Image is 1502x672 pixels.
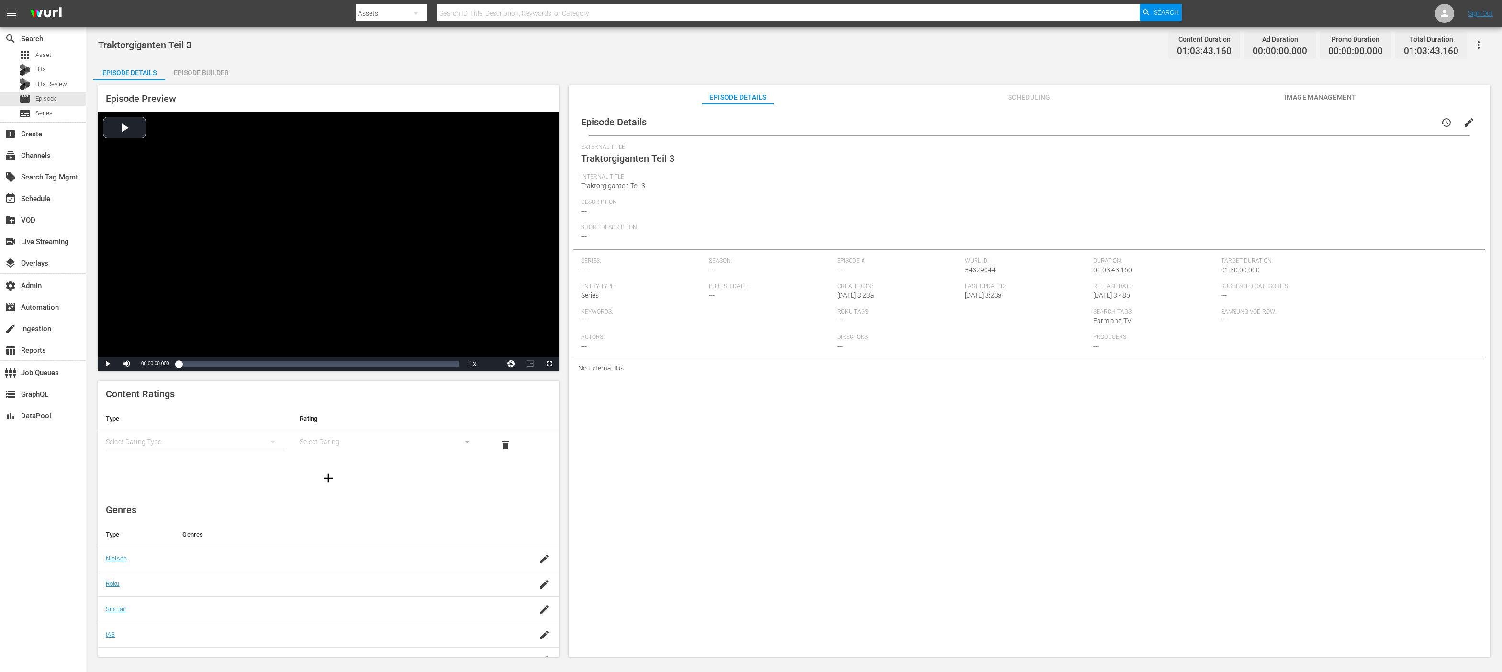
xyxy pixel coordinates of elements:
[993,91,1065,103] span: Scheduling
[702,91,774,103] span: Episode Details
[581,258,705,265] span: Series:
[23,2,69,25] img: ans4CAIJ8jUAAAAAAAAAAAAAAAAAAAAAAAAgQb4GAAAAAAAAAAAAAAAAAAAAAAAAJMjXAAAAAAAAAAAAAAAAAAAAAAAAgAT5G...
[5,33,16,45] span: Search
[581,334,832,341] span: Actors
[5,280,16,291] span: Admin
[1154,4,1179,21] span: Search
[1221,308,1345,316] span: Samsung VOD Row:
[1093,342,1099,350] span: ---
[1177,33,1232,46] div: Content Duration
[581,207,587,215] span: ---
[1253,46,1307,57] span: 00:00:00.000
[581,144,1473,151] span: External Title
[709,283,832,291] span: Publish Date:
[581,233,587,240] span: ---
[965,291,1002,299] span: [DATE] 3:23a
[5,128,16,140] span: Create
[581,283,705,291] span: Entry Type:
[581,291,599,299] span: Series
[5,410,16,422] span: DataPool
[93,61,165,84] div: Episode Details
[581,342,587,350] span: ---
[463,357,482,371] button: Playback Rate
[5,236,16,247] span: Live Streaming
[540,357,559,371] button: Fullscreen
[581,317,587,325] span: ---
[1093,308,1217,316] span: Search Tags:
[1404,33,1458,46] div: Total Duration
[500,439,511,451] span: delete
[5,171,16,183] span: Search Tag Mgmt
[1093,266,1132,274] span: 01:03:43.160
[93,61,165,80] button: Episode Details
[19,49,31,61] span: Asset
[106,580,120,587] a: Roku
[494,434,517,457] button: delete
[709,266,715,274] span: ---
[6,8,17,19] span: menu
[106,605,126,613] a: Sinclair
[1177,46,1232,57] span: 01:03:43.160
[581,116,647,128] span: Episode Details
[5,323,16,335] span: Ingestion
[1093,258,1217,265] span: Duration:
[35,65,46,74] span: Bits
[521,357,540,371] button: Picture-in-Picture
[1221,266,1260,274] span: 01:30:00.000
[1468,10,1493,17] a: Sign Out
[837,317,843,325] span: ---
[1221,317,1227,325] span: ---
[1221,283,1472,291] span: Suggested Categories:
[106,388,175,400] span: Content Ratings
[98,407,559,460] table: simple table
[837,334,1088,341] span: Directors
[1328,33,1383,46] div: Promo Duration
[106,555,127,562] a: Nielsen
[1221,291,1227,299] span: ---
[837,283,961,291] span: Created On:
[35,109,53,118] span: Series
[581,199,1473,206] span: Description
[1404,46,1458,57] span: 01:03:43.160
[5,193,16,204] span: Schedule
[35,50,51,60] span: Asset
[35,94,57,103] span: Episode
[837,291,874,299] span: [DATE] 3:23a
[106,656,133,663] a: Samsung
[19,93,31,105] span: Episode
[581,182,645,190] span: Traktorgiganten Teil 3
[573,359,1485,377] div: No External IDs
[5,345,16,356] span: Reports
[1093,283,1217,291] span: Release Date:
[837,308,1088,316] span: Roku Tags:
[1253,33,1307,46] div: Ad Duration
[5,258,16,269] span: Overlays
[581,153,674,164] span: Traktorgiganten Teil 3
[1221,258,1472,265] span: Target Duration:
[1435,111,1457,134] button: history
[5,214,16,226] span: VOD
[1285,91,1356,103] span: Image Management
[98,523,175,546] th: Type
[106,631,115,638] a: IAB
[165,61,237,80] button: Episode Builder
[581,224,1473,232] span: Short Description
[19,64,31,76] div: Bits
[965,283,1088,291] span: Last Updated:
[1440,117,1452,128] span: history
[581,173,1473,181] span: Internal Title
[1328,46,1383,57] span: 00:00:00.000
[5,150,16,161] span: Channels
[581,308,832,316] span: Keywords:
[98,357,117,371] button: Play
[1093,334,1345,341] span: Producers
[175,523,507,546] th: Genres
[98,112,559,371] div: Video Player
[19,108,31,119] span: Series
[581,266,587,274] span: ---
[106,93,176,104] span: Episode Preview
[179,361,458,367] div: Progress Bar
[709,291,715,299] span: ---
[98,39,191,51] span: Traktorgiganten Teil 3
[965,266,996,274] span: 54329044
